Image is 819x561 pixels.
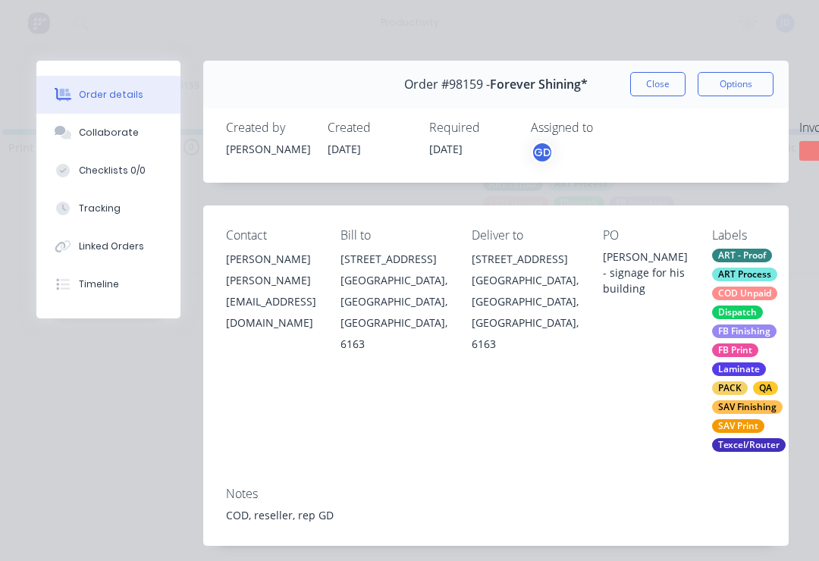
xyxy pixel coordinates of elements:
[340,249,447,355] div: [STREET_ADDRESS][GEOGRAPHIC_DATA], [GEOGRAPHIC_DATA], [GEOGRAPHIC_DATA], 6163
[712,324,777,338] div: FB Finishing
[226,507,766,523] div: COD, reseller, rep GD
[36,190,180,227] button: Tracking
[36,265,180,303] button: Timeline
[226,249,316,270] div: [PERSON_NAME]
[531,141,554,164] button: GD
[226,249,316,334] div: [PERSON_NAME][PERSON_NAME][EMAIL_ADDRESS][DOMAIN_NAME]
[712,362,766,376] div: Laminate
[36,227,180,265] button: Linked Orders
[472,249,579,270] div: [STREET_ADDRESS]
[226,487,766,501] div: Notes
[712,306,763,319] div: Dispatch
[226,121,309,135] div: Created by
[79,164,146,177] div: Checklists 0/0
[36,152,180,190] button: Checklists 0/0
[712,343,758,357] div: FB Print
[79,88,143,102] div: Order details
[340,249,447,270] div: [STREET_ADDRESS]
[226,141,309,157] div: [PERSON_NAME]
[340,228,447,243] div: Bill to
[226,270,316,334] div: [PERSON_NAME][EMAIL_ADDRESS][DOMAIN_NAME]
[328,142,361,156] span: [DATE]
[698,72,773,96] button: Options
[404,77,490,92] span: Order #98159 -
[630,72,686,96] button: Close
[472,228,579,243] div: Deliver to
[603,249,688,296] div: [PERSON_NAME] - signage for his building
[712,228,786,243] div: Labels
[79,240,144,253] div: Linked Orders
[79,277,119,291] div: Timeline
[712,268,777,281] div: ART Process
[429,142,463,156] span: [DATE]
[340,270,447,355] div: [GEOGRAPHIC_DATA], [GEOGRAPHIC_DATA], [GEOGRAPHIC_DATA], 6163
[712,381,748,395] div: PACK
[429,121,513,135] div: Required
[712,287,777,300] div: COD Unpaid
[472,249,579,355] div: [STREET_ADDRESS][GEOGRAPHIC_DATA], [GEOGRAPHIC_DATA], [GEOGRAPHIC_DATA], 6163
[472,270,579,355] div: [GEOGRAPHIC_DATA], [GEOGRAPHIC_DATA], [GEOGRAPHIC_DATA], 6163
[712,249,772,262] div: ART - Proof
[531,121,682,135] div: Assigned to
[712,438,786,452] div: Texcel/Router
[712,419,764,433] div: SAV Print
[328,121,411,135] div: Created
[36,76,180,114] button: Order details
[36,114,180,152] button: Collaborate
[490,77,588,92] span: Forever Shining*
[79,202,121,215] div: Tracking
[753,381,778,395] div: QA
[712,400,783,414] div: SAV Finishing
[79,126,139,139] div: Collaborate
[603,228,688,243] div: PO
[226,228,316,243] div: Contact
